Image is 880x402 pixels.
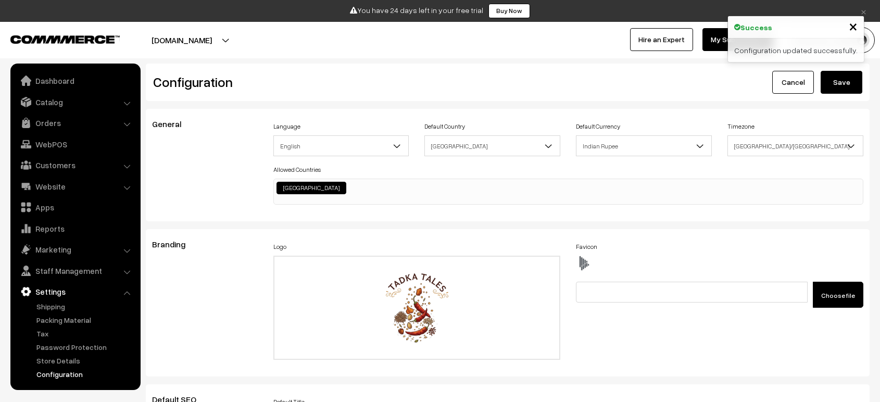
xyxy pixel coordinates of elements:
a: Password Protection [34,342,137,353]
span: Choose file [821,292,855,299]
a: Packing Material [34,315,137,325]
label: Allowed Countries [273,165,321,174]
a: Orders [13,114,137,132]
span: English [274,137,409,155]
a: Buy Now [488,4,530,18]
span: Indian Rupee [576,137,711,155]
label: Timezone [727,122,755,131]
a: WebPOS [13,135,137,154]
span: India [424,135,560,156]
a: Catalog [13,93,137,111]
button: [DOMAIN_NAME] [115,27,248,53]
span: Asia/Kolkata [728,137,863,155]
span: General [152,119,194,129]
a: Customers [13,156,137,174]
label: Default Country [424,122,465,131]
span: Asia/Kolkata [727,135,863,156]
label: Language [273,122,300,131]
label: Default Currency [576,122,620,131]
a: Staff Management [13,261,137,280]
a: Website [13,177,137,196]
span: × [849,16,858,35]
a: COMMMERCE [10,32,102,45]
label: Favicon [576,242,597,252]
label: Logo [273,242,286,252]
a: Shipping [34,301,137,312]
a: Dashboard [13,71,137,90]
span: Branding [152,239,198,249]
a: × [857,5,871,17]
strong: Success [740,22,772,33]
span: English [273,135,409,156]
button: Save [821,71,862,94]
div: Configuration updated successfully. [728,39,864,62]
a: Apps [13,198,137,217]
a: Store Details [34,355,137,366]
a: Hire an Expert [630,28,693,51]
h2: Configuration [153,74,500,90]
span: India [425,137,560,155]
img: COMMMERCE [10,35,120,43]
button: Close [849,18,858,34]
a: Tax [34,328,137,339]
div: You have 24 days left in your free trial [4,4,876,18]
a: Cancel [772,71,814,94]
li: India [276,182,346,194]
span: Indian Rupee [576,135,712,156]
a: Configuration [34,369,137,380]
a: Marketing [13,240,137,259]
a: Settings [13,282,137,301]
a: Reports [13,219,137,238]
img: favicon.ico [576,256,592,271]
a: My Subscription [702,28,773,51]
